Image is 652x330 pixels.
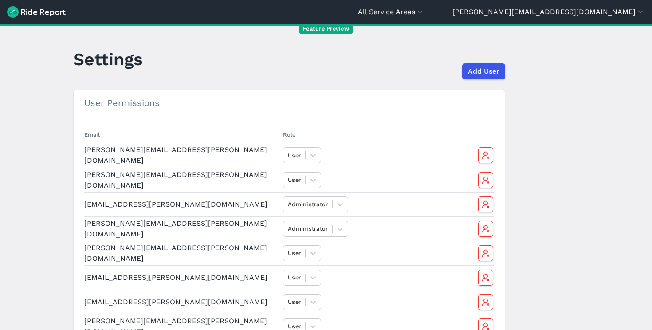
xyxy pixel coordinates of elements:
div: User [288,273,301,282]
div: Administrator [288,200,328,208]
h1: Settings [73,47,143,71]
div: User [288,151,301,160]
button: All Service Areas [358,7,424,17]
td: [EMAIL_ADDRESS][PERSON_NAME][DOMAIN_NAME] [84,265,279,290]
td: [PERSON_NAME][EMAIL_ADDRESS][PERSON_NAME][DOMAIN_NAME] [84,168,279,192]
img: Ride Report [7,6,66,18]
td: [EMAIL_ADDRESS][PERSON_NAME][DOMAIN_NAME] [84,290,279,314]
td: [PERSON_NAME][EMAIL_ADDRESS][PERSON_NAME][DOMAIN_NAME] [84,143,279,168]
span: Feature Preview [299,24,353,34]
h3: User Permissions [74,90,505,115]
td: [EMAIL_ADDRESS][PERSON_NAME][DOMAIN_NAME] [84,192,279,216]
button: Add User [462,63,505,79]
td: [PERSON_NAME][EMAIL_ADDRESS][PERSON_NAME][DOMAIN_NAME] [84,216,279,241]
span: Add User [468,66,499,77]
button: Role [283,130,295,139]
div: User [288,176,301,184]
td: [PERSON_NAME][EMAIL_ADDRESS][PERSON_NAME][DOMAIN_NAME] [84,241,279,265]
div: User [288,249,301,257]
button: [PERSON_NAME][EMAIL_ADDRESS][DOMAIN_NAME] [452,7,645,17]
button: Email [84,130,100,139]
div: User [288,298,301,306]
div: Administrator [288,224,328,233]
